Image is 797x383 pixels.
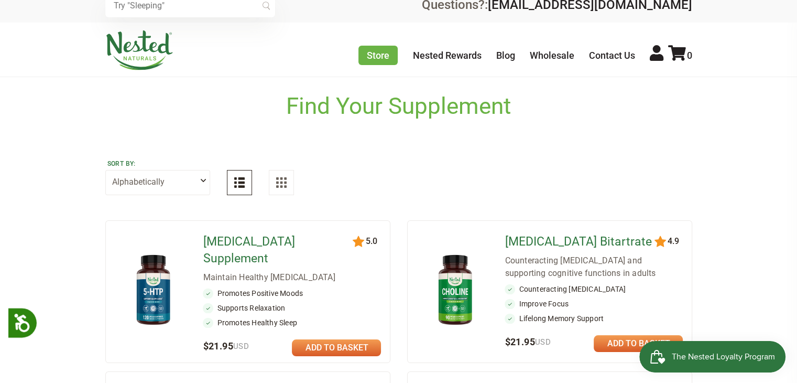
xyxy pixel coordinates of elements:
a: Nested Rewards [413,50,482,61]
iframe: Button to open loyalty program pop-up [639,341,787,373]
img: Nested Naturals [105,30,173,70]
h1: Find Your Supplement [286,93,511,120]
img: Grid [276,177,287,188]
span: USD [233,342,249,351]
div: Counteracting [MEDICAL_DATA] and supporting cognitive functions in adults [505,254,683,280]
label: Sort by: [107,159,208,168]
a: [MEDICAL_DATA] Bitartrate [505,233,656,250]
a: Store [358,46,398,65]
span: USD [535,337,551,347]
img: List [234,177,245,188]
a: 0 [668,50,692,61]
div: Maintain Healthy [MEDICAL_DATA] [203,271,381,284]
span: 0 [687,50,692,61]
span: $21.95 [505,336,551,347]
li: Promotes Positive Moods [203,288,381,299]
li: Counteracting [MEDICAL_DATA] [505,284,683,294]
li: Improve Focus [505,299,683,309]
li: Lifelong Memory Support [505,313,683,324]
img: 5-HTP Supplement [123,250,184,331]
a: Blog [496,50,515,61]
a: Wholesale [530,50,574,61]
li: Supports Relaxation [203,303,381,313]
a: Contact Us [589,50,635,61]
li: Promotes Healthy Sleep [203,317,381,328]
a: [MEDICAL_DATA] Supplement [203,233,354,267]
img: Choline Bitartrate [424,250,486,331]
span: $21.95 [203,341,249,352]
